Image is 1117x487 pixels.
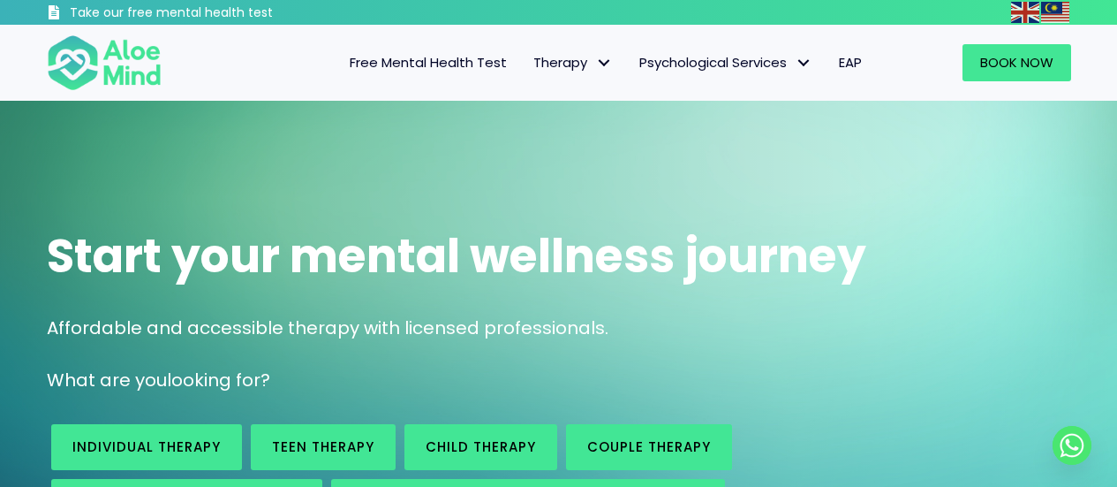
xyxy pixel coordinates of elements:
span: Book Now [980,53,1053,72]
a: EAP [826,44,875,81]
a: Couple therapy [566,424,732,470]
a: Individual therapy [51,424,242,470]
span: Psychological Services [639,53,812,72]
img: Aloe mind Logo [47,34,162,92]
img: ms [1041,2,1069,23]
a: Teen Therapy [251,424,396,470]
span: Individual therapy [72,438,221,456]
a: English [1011,2,1041,22]
a: Whatsapp [1053,426,1091,465]
a: Psychological ServicesPsychological Services: submenu [626,44,826,81]
span: Couple therapy [587,438,711,456]
span: Free Mental Health Test [350,53,507,72]
span: Child Therapy [426,438,536,456]
a: TherapyTherapy: submenu [520,44,626,81]
span: Therapy: submenu [592,50,617,76]
span: Teen Therapy [272,438,374,456]
a: Child Therapy [404,424,557,470]
span: EAP [839,53,862,72]
p: Affordable and accessible therapy with licensed professionals. [47,316,1071,341]
span: What are you [47,368,167,392]
span: Therapy [533,53,613,72]
a: Malay [1041,2,1071,22]
h3: Take our free mental health test [70,4,367,22]
span: Psychological Services: submenu [791,50,817,76]
a: Take our free mental health test [47,4,367,25]
a: Book Now [962,44,1071,81]
nav: Menu [185,44,875,81]
span: Start your mental wellness journey [47,224,866,288]
img: en [1011,2,1039,23]
a: Free Mental Health Test [336,44,520,81]
span: looking for? [167,368,270,392]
